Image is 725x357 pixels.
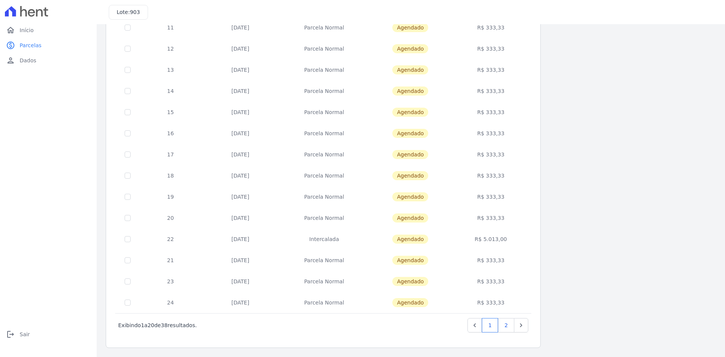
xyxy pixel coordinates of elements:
[140,38,201,59] td: 12
[141,322,144,328] span: 1
[514,318,528,332] a: Next
[467,318,482,332] a: Previous
[279,102,369,123] td: Parcela Normal
[161,322,168,328] span: 38
[279,59,369,80] td: Parcela Normal
[140,207,201,229] td: 20
[279,250,369,271] td: Parcela Normal
[392,171,428,180] span: Agendado
[140,102,201,123] td: 15
[201,165,279,186] td: [DATE]
[392,192,428,201] span: Agendado
[20,42,42,49] span: Parcelas
[3,23,94,38] a: homeInício
[140,59,201,80] td: 13
[279,17,369,38] td: Parcela Normal
[201,271,279,292] td: [DATE]
[279,144,369,165] td: Parcela Normal
[392,150,428,159] span: Agendado
[201,186,279,207] td: [DATE]
[140,165,201,186] td: 18
[279,123,369,144] td: Parcela Normal
[201,80,279,102] td: [DATE]
[452,229,530,250] td: R$ 5.013,00
[452,250,530,271] td: R$ 333,33
[6,330,15,339] i: logout
[140,80,201,102] td: 14
[392,108,428,117] span: Agendado
[452,165,530,186] td: R$ 333,33
[140,144,201,165] td: 17
[452,271,530,292] td: R$ 333,33
[279,292,369,313] td: Parcela Normal
[452,38,530,59] td: R$ 333,33
[140,186,201,207] td: 19
[279,186,369,207] td: Parcela Normal
[392,23,428,32] span: Agendado
[452,207,530,229] td: R$ 333,33
[201,229,279,250] td: [DATE]
[392,298,428,307] span: Agendado
[452,59,530,80] td: R$ 333,33
[201,17,279,38] td: [DATE]
[201,59,279,80] td: [DATE]
[201,102,279,123] td: [DATE]
[279,165,369,186] td: Parcela Normal
[279,229,369,250] td: Intercalada
[140,271,201,292] td: 23
[20,57,36,64] span: Dados
[452,144,530,165] td: R$ 333,33
[279,271,369,292] td: Parcela Normal
[140,229,201,250] td: 22
[452,292,530,313] td: R$ 333,33
[118,321,197,329] p: Exibindo a de resultados.
[392,256,428,265] span: Agendado
[392,44,428,53] span: Agendado
[148,322,154,328] span: 20
[201,250,279,271] td: [DATE]
[392,87,428,96] span: Agendado
[20,331,30,338] span: Sair
[201,207,279,229] td: [DATE]
[498,318,514,332] a: 2
[392,277,428,286] span: Agendado
[6,56,15,65] i: person
[279,207,369,229] td: Parcela Normal
[201,38,279,59] td: [DATE]
[6,41,15,50] i: paid
[201,292,279,313] td: [DATE]
[452,102,530,123] td: R$ 333,33
[6,26,15,35] i: home
[3,327,94,342] a: logoutSair
[140,250,201,271] td: 21
[140,292,201,313] td: 24
[452,17,530,38] td: R$ 333,33
[452,186,530,207] td: R$ 333,33
[392,65,428,74] span: Agendado
[201,144,279,165] td: [DATE]
[452,80,530,102] td: R$ 333,33
[140,123,201,144] td: 16
[117,8,140,16] h3: Lote:
[279,38,369,59] td: Parcela Normal
[20,26,34,34] span: Início
[3,53,94,68] a: personDados
[201,123,279,144] td: [DATE]
[279,80,369,102] td: Parcela Normal
[482,318,498,332] a: 1
[452,123,530,144] td: R$ 333,33
[392,213,428,223] span: Agendado
[392,129,428,138] span: Agendado
[3,38,94,53] a: paidParcelas
[130,9,140,15] span: 903
[392,235,428,244] span: Agendado
[140,17,201,38] td: 11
